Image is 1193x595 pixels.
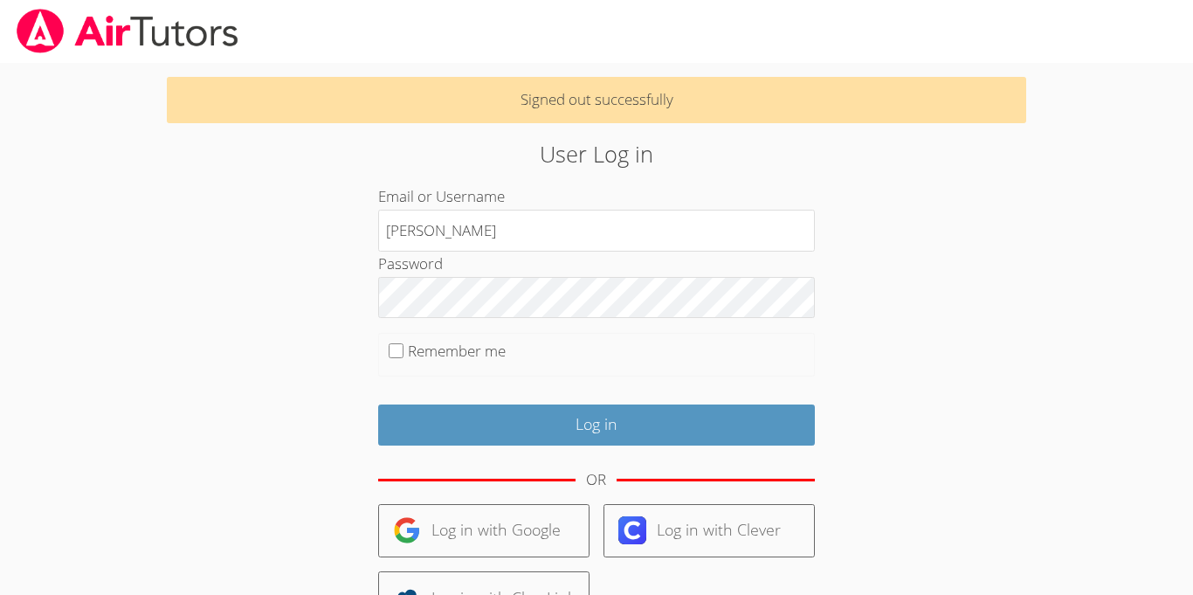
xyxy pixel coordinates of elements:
label: Email or Username [378,186,505,206]
img: airtutors_banner-c4298cdbf04f3fff15de1276eac7730deb9818008684d7c2e4769d2f7ddbe033.png [15,9,240,53]
img: google-logo-50288ca7cdecda66e5e0955fdab243c47b7ad437acaf1139b6f446037453330a.svg [393,516,421,544]
label: Remember me [408,341,506,361]
a: Log in with Clever [603,504,815,557]
a: Log in with Google [378,504,590,557]
input: Log in [378,405,815,446]
p: Signed out successfully [167,77,1026,123]
h2: User Log in [274,137,919,170]
img: clever-logo-6eab21bc6e7a338710f1a6ff85c0baf02591cd810cc4098c63d3a4b26e2feb20.svg [618,516,646,544]
div: OR [586,467,606,493]
label: Password [378,253,443,273]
